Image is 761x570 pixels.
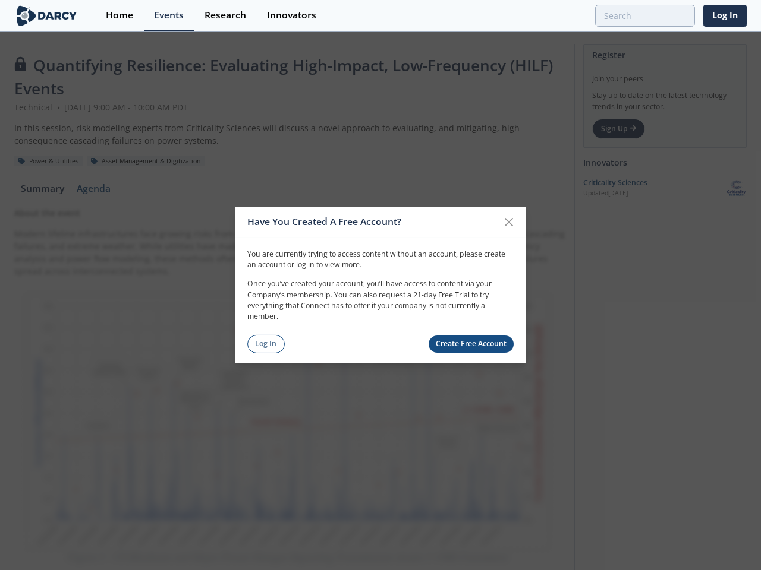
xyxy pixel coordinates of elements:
[154,11,184,20] div: Events
[595,5,695,27] input: Advanced Search
[703,5,747,27] a: Log In
[247,335,285,353] a: Log In
[14,5,79,26] img: logo-wide.svg
[247,278,514,322] p: Once you’ve created your account, you’ll have access to content via your Company’s membership. Yo...
[429,335,514,353] a: Create Free Account
[247,211,498,233] div: Have You Created A Free Account?
[106,11,133,20] div: Home
[247,248,514,270] p: You are currently trying to access content without an account, please create an account or log in...
[205,11,246,20] div: Research
[267,11,316,20] div: Innovators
